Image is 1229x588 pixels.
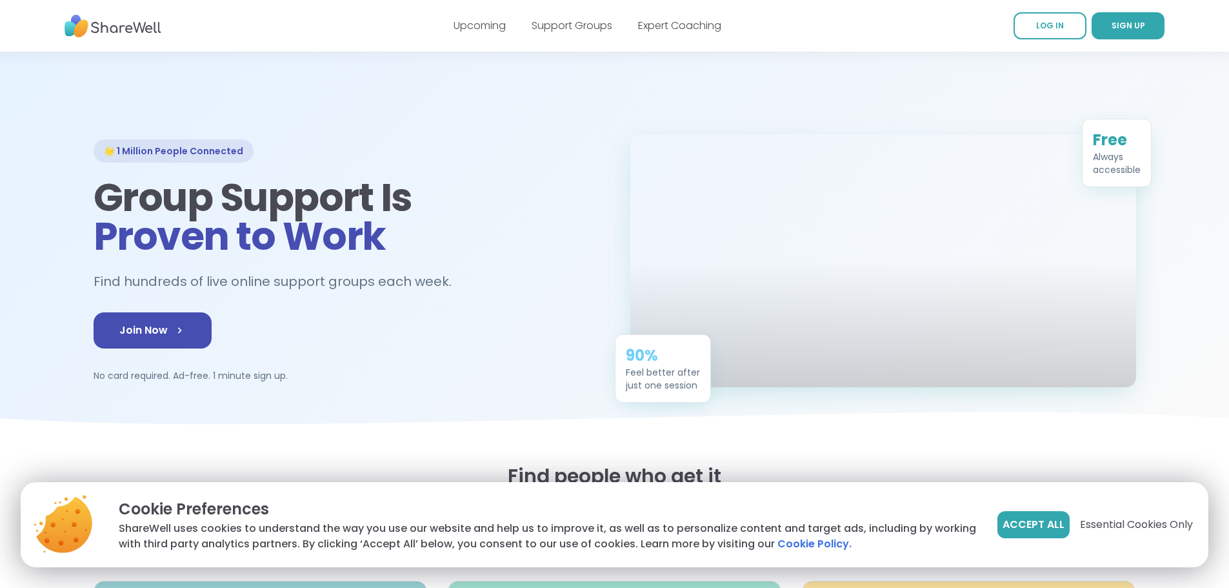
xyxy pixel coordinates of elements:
div: 🌟 1 Million People Connected [94,139,254,163]
span: SIGN UP [1112,20,1145,31]
span: Accept All [1003,517,1064,532]
span: Essential Cookies Only [1080,517,1193,532]
div: Feel better after just one session [626,366,700,392]
a: Cookie Policy. [777,536,852,552]
span: Proven to Work [94,209,386,263]
a: Join Now [94,312,212,349]
h1: Group Support Is [94,178,599,256]
a: Expert Coaching [638,18,721,33]
h2: Find hundreds of live online support groups each week. [94,271,465,292]
div: Always accessible [1093,150,1141,176]
div: 90% [626,345,700,366]
h2: Find people who get it [94,465,1136,488]
a: LOG IN [1014,12,1086,39]
div: Free [1093,130,1141,150]
img: ShareWell Nav Logo [65,8,161,44]
button: Accept All [997,511,1070,538]
p: Cookie Preferences [119,498,977,521]
span: Join Now [119,323,186,338]
p: No card required. Ad-free. 1 minute sign up. [94,369,599,382]
a: Upcoming [454,18,506,33]
span: LOG IN [1036,20,1064,31]
p: ShareWell uses cookies to understand the way you use our website and help us to improve it, as we... [119,521,977,552]
a: Support Groups [532,18,612,33]
a: SIGN UP [1092,12,1164,39]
